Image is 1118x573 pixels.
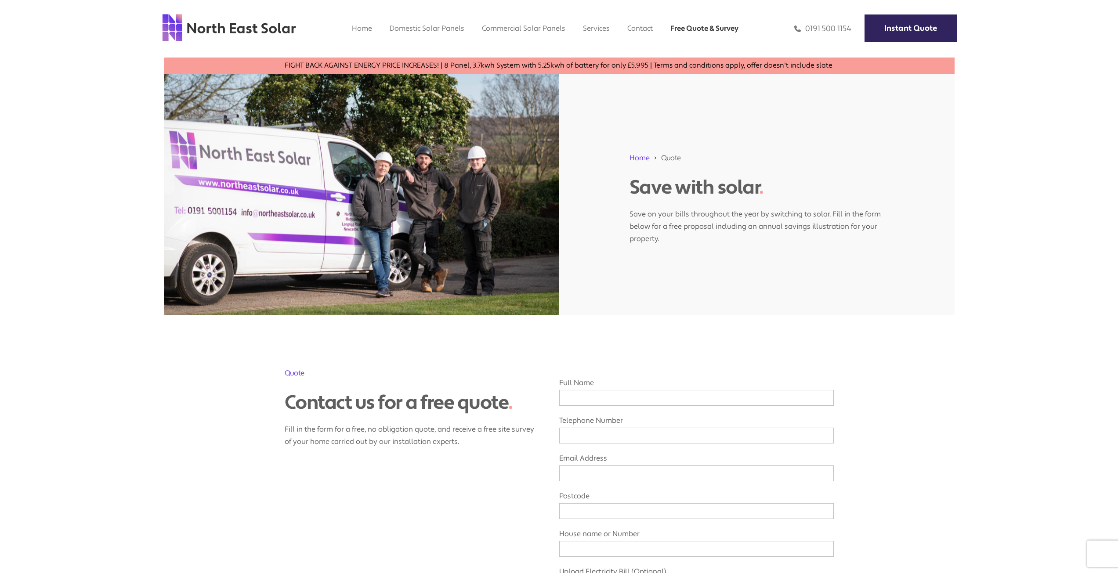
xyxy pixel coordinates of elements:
[559,416,834,439] label: Telephone Number
[352,24,372,33] a: Home
[285,368,537,378] h2: Quote
[508,390,513,415] span: .
[559,465,834,481] input: Email Address
[482,24,565,33] a: Commercial Solar Panels
[759,175,763,200] span: .
[583,24,610,33] a: Services
[559,390,834,406] input: Full Name
[559,541,834,557] input: House name or Number
[285,414,537,448] p: Fill in the form for a free, no obligation quote, and receive a free site survey of your home car...
[794,24,851,34] a: 0191 500 1154
[559,428,834,443] input: Telephone Number
[661,153,681,163] span: Quote
[627,24,653,33] a: Contact
[630,153,650,162] a: Home
[865,14,957,42] a: Instant Quote
[285,391,537,414] div: Contact us for a free quote
[653,153,658,163] img: 211688_forward_arrow_icon.svg
[630,176,884,199] h1: Save with solar
[559,454,834,477] label: Email Address
[670,24,738,33] a: Free Quote & Survey
[390,24,464,33] a: Domestic Solar Panels
[794,24,801,34] img: phone icon
[162,13,297,42] img: north east solar logo
[559,529,834,552] label: House name or Number
[559,378,834,401] label: Full Name
[559,503,834,519] input: Postcode
[630,199,884,245] p: Save on your bills throughout the year by switching to solar. Fill in the form below for a free p...
[559,491,834,515] label: Postcode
